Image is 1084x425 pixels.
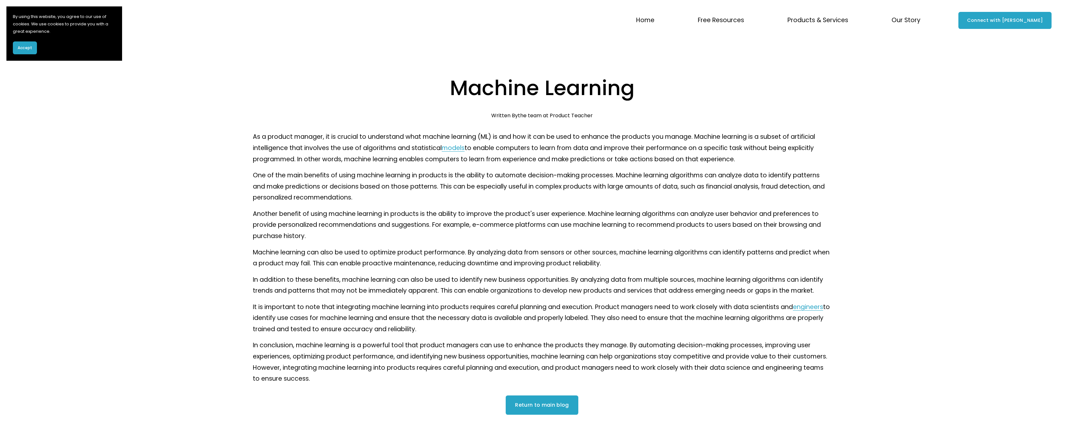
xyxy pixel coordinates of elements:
[253,74,831,102] h1: Machine Learning
[13,41,37,54] button: Accept
[253,274,831,297] p: In addition to these benefits, machine learning can also be used to identify new business opportu...
[892,15,920,26] span: Our Story
[892,14,920,27] a: folder dropdown
[6,6,122,61] section: Cookie banner
[253,170,831,203] p: One of the main benefits of using machine learning in products is the ability to automate decisio...
[253,208,831,242] p: Another benefit of using machine learning in products is the ability to improve the product's use...
[442,144,465,152] a: models
[787,14,848,27] a: folder dropdown
[253,302,831,335] p: It is important to note that integrating machine learning into products requires careful planning...
[636,14,654,27] a: Home
[253,131,831,165] p: As a product manager, it is crucial to understand what machine learning (ML) is and how it can be...
[253,340,831,384] p: In conclusion, machine learning is a powerful tool that product managers can use to enhance the p...
[491,112,593,119] div: Written By
[698,14,744,27] a: folder dropdown
[787,15,848,26] span: Products & Services
[698,15,744,26] span: Free Resources
[793,303,823,311] a: engineers
[506,395,578,415] a: Return to main blog
[958,12,1051,29] a: Connect with [PERSON_NAME]
[518,112,593,119] a: the team at Product Teacher
[13,13,116,35] p: By using this website, you agree to our use of cookies. We use cookies to provide you with a grea...
[253,247,831,269] p: Machine learning can also be used to optimize product performance. By analyzing data from sensors...
[18,45,32,51] span: Accept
